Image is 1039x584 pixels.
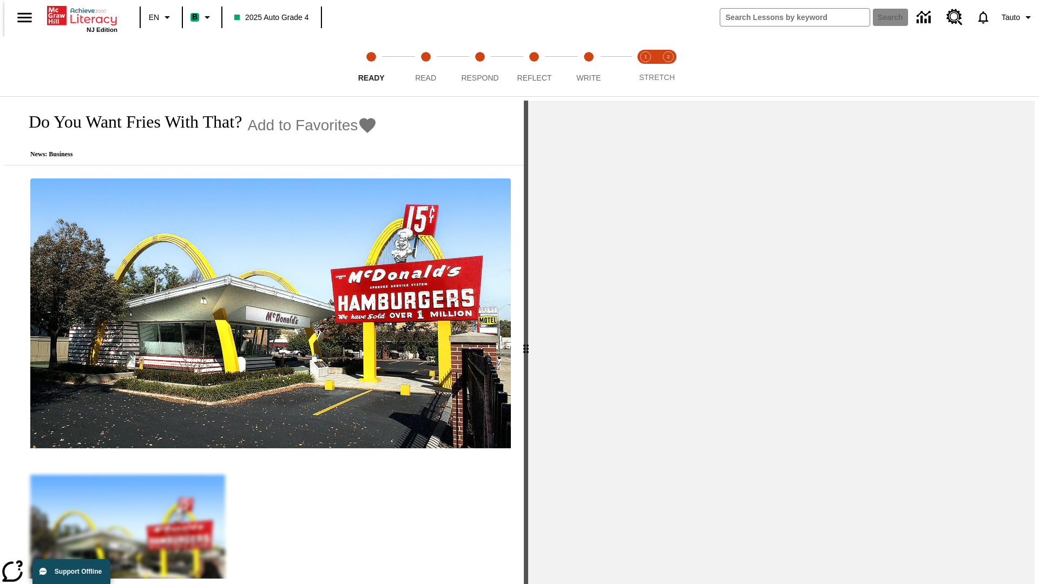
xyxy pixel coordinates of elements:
h1: Do You Want Fries With That? [17,112,242,132]
button: Ready step 1 of 5 [340,37,403,96]
span: B [192,10,198,24]
button: Language: EN, Select a language [144,8,179,27]
span: Add to Favorites [247,117,358,134]
span: STRETCH [639,73,675,82]
button: Stretch Respond step 2 of 2 [653,37,684,96]
span: NJ Edition [87,26,117,33]
span: 2025 Auto Grade 4 [234,12,309,23]
span: Reflect [517,74,552,82]
button: Profile/Settings [997,8,1039,27]
img: One of the first McDonald's stores, with the iconic red sign and golden arches. [30,178,511,449]
button: Add to Favorites - Do You Want Fries With That? [247,116,377,135]
text: 1 [644,54,647,59]
span: Ready [358,74,385,82]
span: Read [415,74,436,82]
button: Open side menu [9,2,41,34]
button: Stretch Read step 1 of 2 [630,37,661,96]
span: Write [576,74,601,82]
div: Home [47,4,117,33]
button: Support Offline [32,559,110,584]
div: reading [4,101,524,579]
a: Resource Center, Will open in new tab [940,3,969,32]
button: Respond step 3 of 5 [449,37,511,96]
button: Read step 2 of 5 [394,37,457,96]
span: Tauto [1002,12,1020,23]
span: Support Offline [55,568,102,575]
div: Press Enter or Spacebar and then press right and left arrow keys to move the slider [524,101,528,584]
p: News: Business [17,150,377,158]
input: search field [720,9,870,26]
span: EN [149,12,159,23]
a: Notifications [969,3,997,31]
button: Write step 5 of 5 [557,37,620,96]
text: 2 [667,54,669,59]
button: Reflect step 4 of 5 [503,37,565,96]
span: Respond [461,74,498,82]
div: activity [528,101,1035,584]
a: Data Center [910,3,940,32]
button: Boost Class color is mint green. Change class color [186,8,218,27]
